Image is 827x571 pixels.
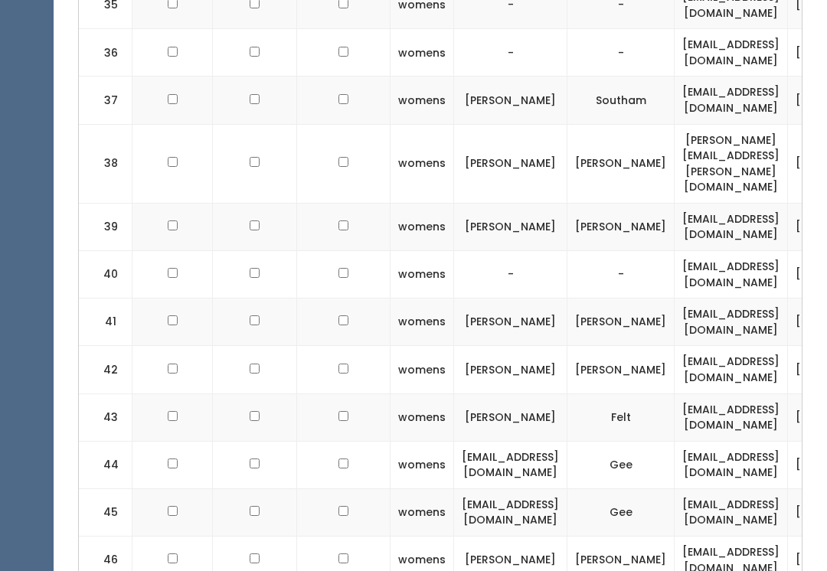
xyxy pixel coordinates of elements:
td: womens [391,251,454,299]
td: womens [391,77,454,124]
td: [PERSON_NAME][EMAIL_ADDRESS][PERSON_NAME][DOMAIN_NAME] [675,124,788,203]
td: 39 [79,203,132,250]
td: womens [391,124,454,203]
td: 41 [79,299,132,346]
td: [PERSON_NAME] [454,299,567,346]
td: 45 [79,488,132,536]
td: [EMAIL_ADDRESS][DOMAIN_NAME] [675,393,788,441]
td: [PERSON_NAME] [567,299,675,346]
td: [PERSON_NAME] [567,203,675,250]
td: 36 [79,29,132,77]
td: 37 [79,77,132,124]
td: 43 [79,393,132,441]
td: [EMAIL_ADDRESS][DOMAIN_NAME] [675,299,788,346]
td: [PERSON_NAME] [454,203,567,250]
td: [EMAIL_ADDRESS][DOMAIN_NAME] [675,29,788,77]
td: Gee [567,488,675,536]
td: [EMAIL_ADDRESS][DOMAIN_NAME] [454,488,567,536]
td: [PERSON_NAME] [567,124,675,203]
td: 44 [79,441,132,488]
td: womens [391,203,454,250]
td: womens [391,488,454,536]
td: [PERSON_NAME] [454,346,567,393]
td: - [454,251,567,299]
td: 42 [79,346,132,393]
td: womens [391,441,454,488]
td: [EMAIL_ADDRESS][DOMAIN_NAME] [675,203,788,250]
td: Felt [567,393,675,441]
td: [EMAIL_ADDRESS][DOMAIN_NAME] [675,77,788,124]
td: womens [391,29,454,77]
td: Gee [567,441,675,488]
td: womens [391,346,454,393]
td: - [454,29,567,77]
td: [PERSON_NAME] [454,393,567,441]
td: 38 [79,124,132,203]
td: [PERSON_NAME] [454,124,567,203]
td: womens [391,393,454,441]
td: 40 [79,251,132,299]
td: [EMAIL_ADDRESS][DOMAIN_NAME] [675,441,788,488]
td: [PERSON_NAME] [567,346,675,393]
td: [EMAIL_ADDRESS][DOMAIN_NAME] [675,251,788,299]
td: - [567,251,675,299]
td: [EMAIL_ADDRESS][DOMAIN_NAME] [675,346,788,393]
td: - [567,29,675,77]
td: womens [391,299,454,346]
td: Southam [567,77,675,124]
td: [EMAIL_ADDRESS][DOMAIN_NAME] [454,441,567,488]
td: [EMAIL_ADDRESS][DOMAIN_NAME] [675,488,788,536]
td: [PERSON_NAME] [454,77,567,124]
